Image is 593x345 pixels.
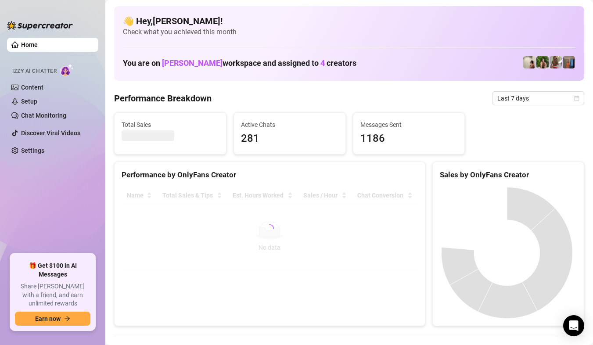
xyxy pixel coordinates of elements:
[7,21,73,30] img: logo-BBDzfeDw.svg
[123,58,356,68] h1: You are on workspace and assigned to creators
[360,120,458,129] span: Messages Sent
[12,67,57,75] span: Izzy AI Chatter
[497,92,579,105] span: Last 7 days
[563,56,575,68] img: Wayne
[241,130,338,147] span: 281
[122,120,219,129] span: Total Sales
[123,15,575,27] h4: 👋 Hey, [PERSON_NAME] !
[550,56,562,68] img: Nathaniel
[35,315,61,322] span: Earn now
[21,112,66,119] a: Chat Monitoring
[21,147,44,154] a: Settings
[523,56,535,68] img: Ralphy
[21,98,37,105] a: Setup
[563,315,584,336] div: Open Intercom Messenger
[64,316,70,322] span: arrow-right
[162,58,223,68] span: [PERSON_NAME]
[122,169,418,181] div: Performance by OnlyFans Creator
[123,27,575,37] span: Check what you achieved this month
[360,130,458,147] span: 1186
[574,96,579,101] span: calendar
[21,41,38,48] a: Home
[21,129,80,137] a: Discover Viral Videos
[114,92,212,104] h4: Performance Breakdown
[440,169,577,181] div: Sales by OnlyFans Creator
[536,56,549,68] img: Nathaniel
[264,223,275,234] span: loading
[320,58,325,68] span: 4
[241,120,338,129] span: Active Chats
[60,64,74,76] img: AI Chatter
[15,282,90,308] span: Share [PERSON_NAME] with a friend, and earn unlimited rewards
[21,84,43,91] a: Content
[15,262,90,279] span: 🎁 Get $100 in AI Messages
[15,312,90,326] button: Earn nowarrow-right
